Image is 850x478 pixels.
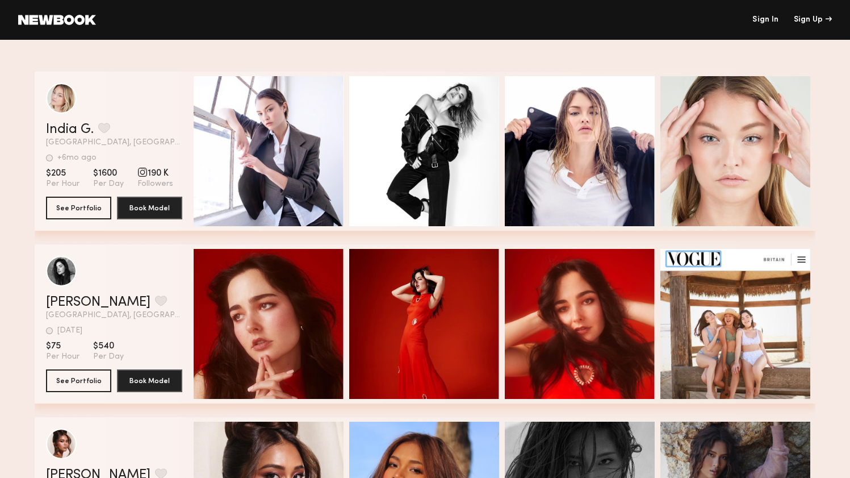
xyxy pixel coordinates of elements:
a: Sign In [752,16,778,24]
span: $205 [46,168,79,179]
span: Per Hour [46,179,79,189]
span: $540 [93,340,124,352]
span: [GEOGRAPHIC_DATA], [GEOGRAPHIC_DATA] [46,311,182,319]
button: Book Model [117,197,182,219]
span: 190 K [137,168,173,179]
div: +6mo ago [57,154,97,162]
div: Sign Up [794,16,832,24]
span: Followers [137,179,173,189]
div: [DATE] [57,327,82,335]
a: [PERSON_NAME] [46,296,150,309]
a: India G. [46,123,94,136]
span: [GEOGRAPHIC_DATA], [GEOGRAPHIC_DATA] [46,139,182,147]
span: $1600 [93,168,124,179]
button: See Portfolio [46,369,111,392]
button: See Portfolio [46,197,111,219]
span: Per Hour [46,352,79,362]
span: Per Day [93,179,124,189]
span: $75 [46,340,79,352]
button: Book Model [117,369,182,392]
span: Per Day [93,352,124,362]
